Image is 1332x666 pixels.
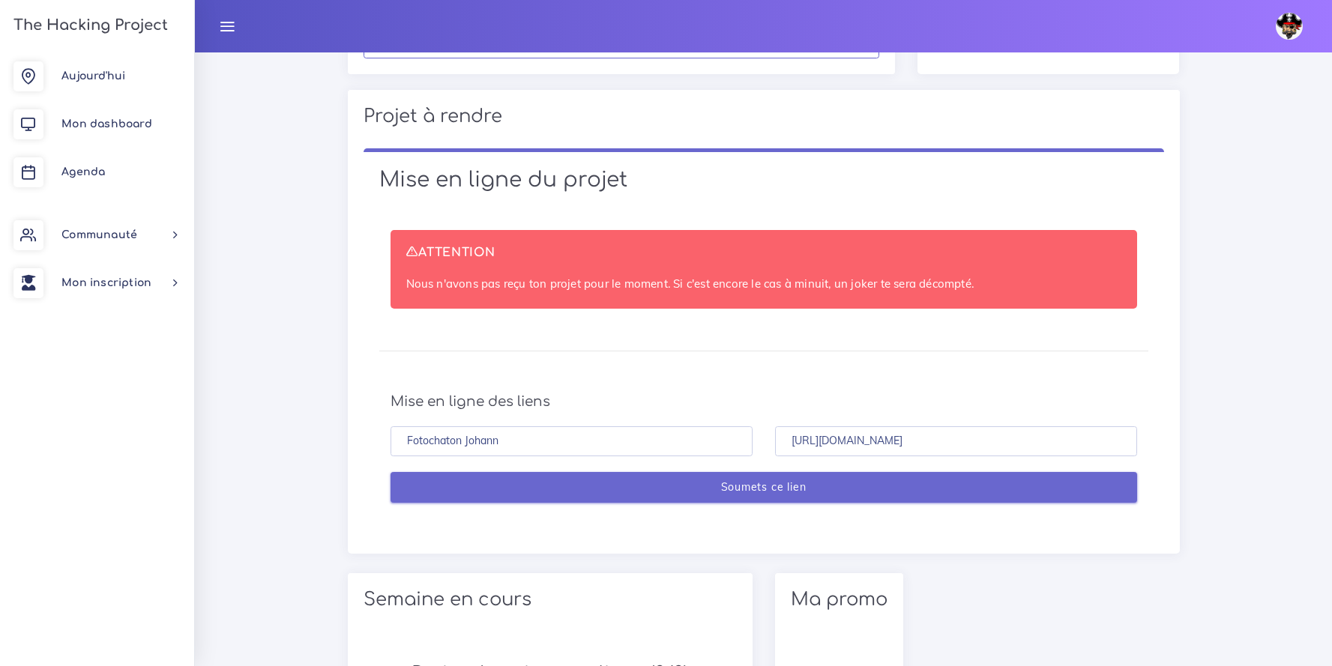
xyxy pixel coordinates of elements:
h2: Ma promo [791,589,888,611]
img: avatar [1276,13,1303,40]
h4: Mise en ligne des liens [391,393,1137,410]
span: Mon dashboard [61,118,152,130]
p: Nous n'avons pas reçu ton projet pour le moment. Si c'est encore le cas à minuit, un joker te ser... [406,275,1121,293]
h4: ATTENTION [406,246,1121,260]
span: Agenda [61,166,105,178]
span: Communauté [61,229,137,240]
span: Mon inscription [61,277,151,288]
input: URL du project [775,426,1137,457]
h2: Semaine en cours [364,589,737,611]
h1: Mise en ligne du projet [379,168,1148,193]
h3: The Hacking Project [9,17,168,34]
input: Soumets ce lien [391,472,1137,503]
input: Nom du lien [391,426,753,457]
h2: Projet à rendre [364,106,1164,127]
span: Aujourd'hui [61,70,125,82]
